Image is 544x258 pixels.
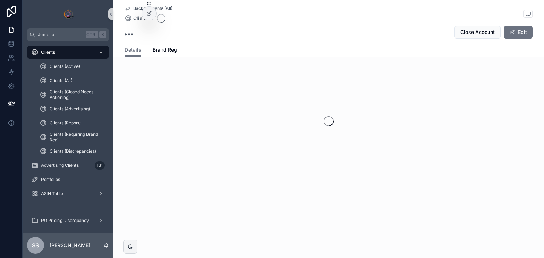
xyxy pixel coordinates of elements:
a: Clients [125,15,150,22]
div: scrollable content [23,41,113,233]
button: Close Account [454,26,501,39]
span: Back to Clients (All) [133,6,172,11]
span: Clients (Discrepancies) [50,148,96,154]
span: Clients (All) [50,78,72,83]
a: Back to Clients (All) [125,6,172,11]
span: Details [125,46,141,53]
span: Portfolios [41,177,60,182]
span: Close Account [460,29,495,36]
span: Clients (Report) [50,120,81,126]
span: Brand Reg [153,46,177,53]
button: Jump to...CtrlK [27,28,109,41]
a: Details [125,43,141,57]
span: Clients (Active) [50,64,80,69]
span: Advertising Clients [41,163,79,168]
a: Brand Reg [153,43,177,58]
p: [PERSON_NAME] [50,242,90,249]
div: 131 [95,161,105,170]
a: Clients (Discrepancies) [35,145,109,158]
span: ASIN Table [41,191,63,197]
span: Clients (Requiring Brand Reg) [50,131,102,143]
a: ASIN Table [27,187,109,200]
a: Clients (All) [35,74,109,87]
a: PO Pricing Discrepancy [27,214,109,227]
span: SS [32,241,39,250]
img: App logo [62,8,74,20]
span: Clients (Closed Needs Actioning) [50,89,102,100]
a: Clients (Closed Needs Actioning) [35,88,109,101]
a: Clients (Report) [35,117,109,129]
span: Clients (Advertising) [50,106,90,112]
a: Clients (Advertising) [35,102,109,115]
span: Jump to... [38,32,83,37]
button: Edit [504,26,533,39]
span: K [100,32,106,37]
a: Advertising Clients131 [27,159,109,172]
a: Clients (Requiring Brand Reg) [35,131,109,143]
span: Clients [41,49,55,55]
a: Clients [27,46,109,59]
a: Portfolios [27,173,109,186]
span: Ctrl [86,31,98,38]
span: Clients [133,15,150,22]
span: PO Pricing Discrepancy [41,218,89,223]
a: Clients (Active) [35,60,109,73]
